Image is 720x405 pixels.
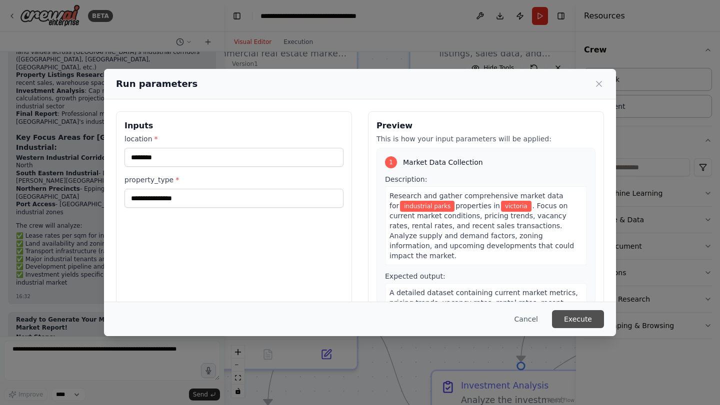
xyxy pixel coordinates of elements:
[501,201,531,212] span: Variable: location
[400,201,454,212] span: Variable: property_type
[124,175,343,185] label: property_type
[455,202,500,210] span: properties in
[385,175,427,183] span: Description:
[389,202,574,260] span: . Focus on current market conditions, pricing trends, vacancy rates, rental rates, and recent sal...
[385,156,397,168] div: 1
[124,134,343,144] label: location
[376,120,595,132] h3: Preview
[376,134,595,144] p: This is how your input parameters will be applied:
[389,192,563,210] span: Research and gather comprehensive market data for
[403,157,483,167] span: Market Data Collection
[124,120,343,132] h3: Inputs
[389,289,578,317] span: A detailed dataset containing current market metrics, pricing trends, vacancy rates, rental rates...
[116,77,197,91] h2: Run parameters
[385,272,445,280] span: Expected output:
[552,310,604,328] button: Execute
[506,310,546,328] button: Cancel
